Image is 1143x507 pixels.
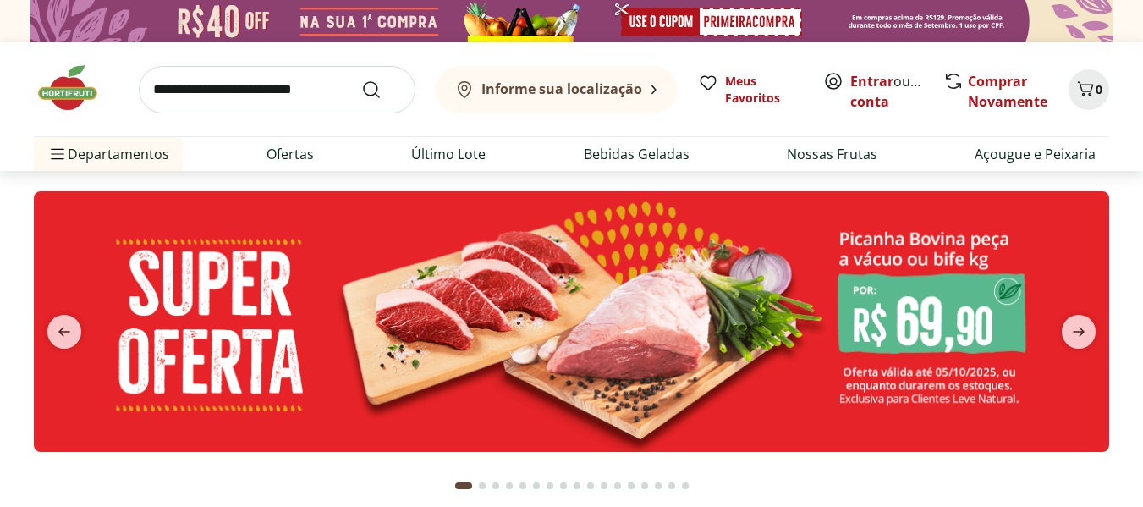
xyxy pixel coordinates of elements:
[481,80,642,98] b: Informe sua localização
[597,466,611,506] button: Go to page 11 from fs-carousel
[850,72,943,111] a: Criar conta
[411,144,486,164] a: Último Lote
[361,80,402,100] button: Submit Search
[584,144,690,164] a: Bebidas Geladas
[516,466,530,506] button: Go to page 5 from fs-carousel
[850,72,893,91] a: Entrar
[452,466,475,506] button: Current page from fs-carousel
[34,191,1109,452] img: super oferta
[975,144,1096,164] a: Açougue e Peixaria
[665,466,679,506] button: Go to page 16 from fs-carousel
[725,73,803,107] span: Meus Favoritos
[1048,315,1109,349] button: next
[47,134,169,174] span: Departamentos
[436,66,678,113] button: Informe sua localização
[651,466,665,506] button: Go to page 15 from fs-carousel
[570,466,584,506] button: Go to page 9 from fs-carousel
[968,72,1047,111] a: Comprar Novamente
[503,466,516,506] button: Go to page 4 from fs-carousel
[679,466,692,506] button: Go to page 17 from fs-carousel
[1096,81,1102,97] span: 0
[47,134,68,174] button: Menu
[698,73,803,107] a: Meus Favoritos
[557,466,570,506] button: Go to page 8 from fs-carousel
[611,466,624,506] button: Go to page 12 from fs-carousel
[475,466,489,506] button: Go to page 2 from fs-carousel
[34,63,118,113] img: Hortifruti
[139,66,415,113] input: search
[624,466,638,506] button: Go to page 13 from fs-carousel
[1069,69,1109,110] button: Carrinho
[530,466,543,506] button: Go to page 6 from fs-carousel
[34,315,95,349] button: previous
[267,144,314,164] a: Ofertas
[638,466,651,506] button: Go to page 14 from fs-carousel
[489,466,503,506] button: Go to page 3 from fs-carousel
[850,71,926,112] span: ou
[543,466,557,506] button: Go to page 7 from fs-carousel
[787,144,877,164] a: Nossas Frutas
[584,466,597,506] button: Go to page 10 from fs-carousel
